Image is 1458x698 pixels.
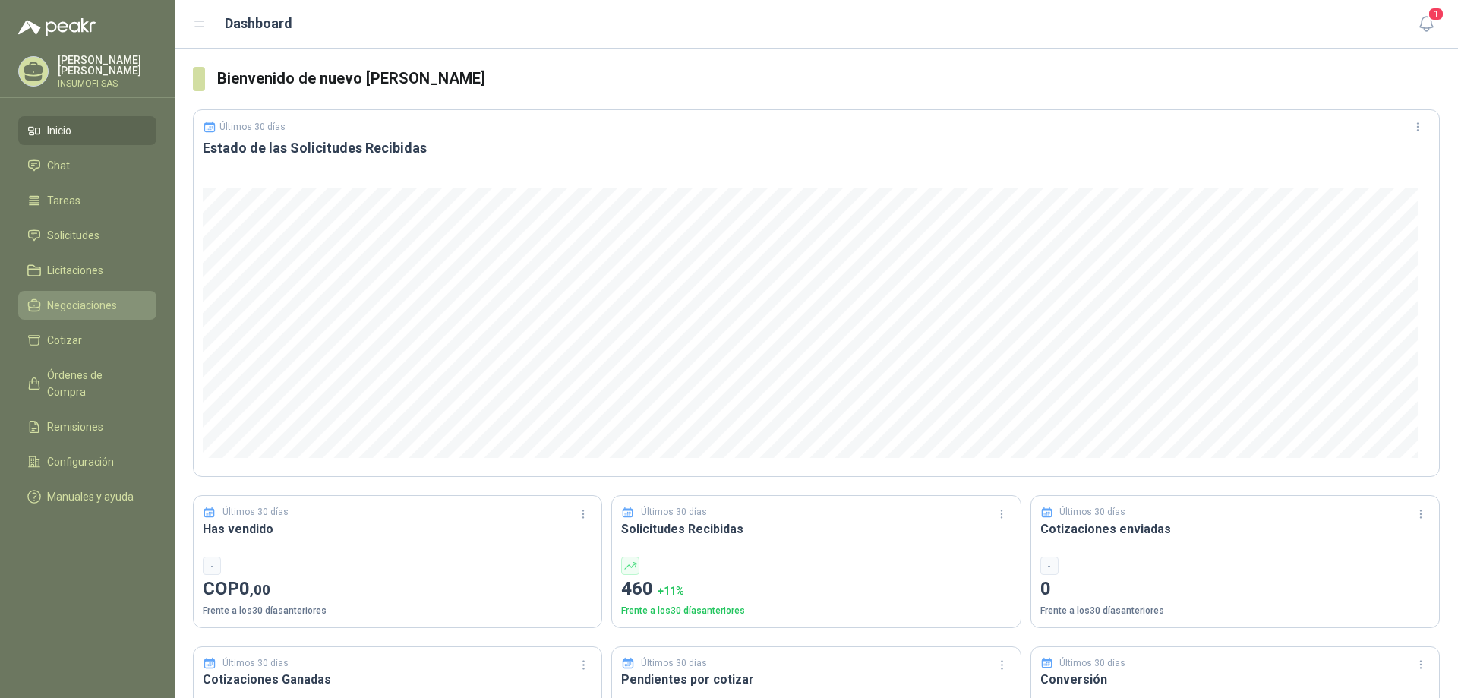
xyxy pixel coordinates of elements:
[658,585,684,597] span: + 11 %
[217,67,1440,90] h3: Bienvenido de nuevo [PERSON_NAME]
[18,186,156,215] a: Tareas
[1040,670,1430,689] h3: Conversión
[18,256,156,285] a: Licitaciones
[47,227,99,244] span: Solicitudes
[222,505,289,520] p: Últimos 30 días
[47,367,142,400] span: Órdenes de Compra
[621,575,1011,604] p: 460
[621,604,1011,618] p: Frente a los 30 días anteriores
[47,157,70,174] span: Chat
[58,79,156,88] p: INSUMOFI SAS
[47,332,82,349] span: Cotizar
[203,139,1430,157] h3: Estado de las Solicitudes Recibidas
[203,604,592,618] p: Frente a los 30 días anteriores
[1040,557,1059,575] div: -
[1428,7,1444,21] span: 1
[222,656,289,671] p: Últimos 30 días
[1040,604,1430,618] p: Frente a los 30 días anteriores
[47,488,134,505] span: Manuales y ayuda
[47,262,103,279] span: Licitaciones
[219,122,286,132] p: Últimos 30 días
[18,221,156,250] a: Solicitudes
[250,581,270,599] span: ,00
[18,326,156,355] a: Cotizar
[641,505,707,520] p: Últimos 30 días
[1040,575,1430,604] p: 0
[18,116,156,145] a: Inicio
[18,482,156,511] a: Manuales y ayuda
[18,361,156,406] a: Órdenes de Compra
[203,520,592,539] h3: Has vendido
[1412,11,1440,38] button: 1
[203,557,221,575] div: -
[18,447,156,476] a: Configuración
[1040,520,1430,539] h3: Cotizaciones enviadas
[203,670,592,689] h3: Cotizaciones Ganadas
[225,13,292,34] h1: Dashboard
[203,575,592,604] p: COP
[47,122,71,139] span: Inicio
[1059,505,1125,520] p: Últimos 30 días
[18,412,156,441] a: Remisiones
[58,55,156,76] p: [PERSON_NAME] [PERSON_NAME]
[18,18,96,36] img: Logo peakr
[47,297,117,314] span: Negociaciones
[621,520,1011,539] h3: Solicitudes Recibidas
[621,670,1011,689] h3: Pendientes por cotizar
[641,656,707,671] p: Últimos 30 días
[18,151,156,180] a: Chat
[239,578,270,599] span: 0
[47,192,80,209] span: Tareas
[47,418,103,435] span: Remisiones
[18,291,156,320] a: Negociaciones
[1059,656,1125,671] p: Últimos 30 días
[47,453,114,470] span: Configuración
